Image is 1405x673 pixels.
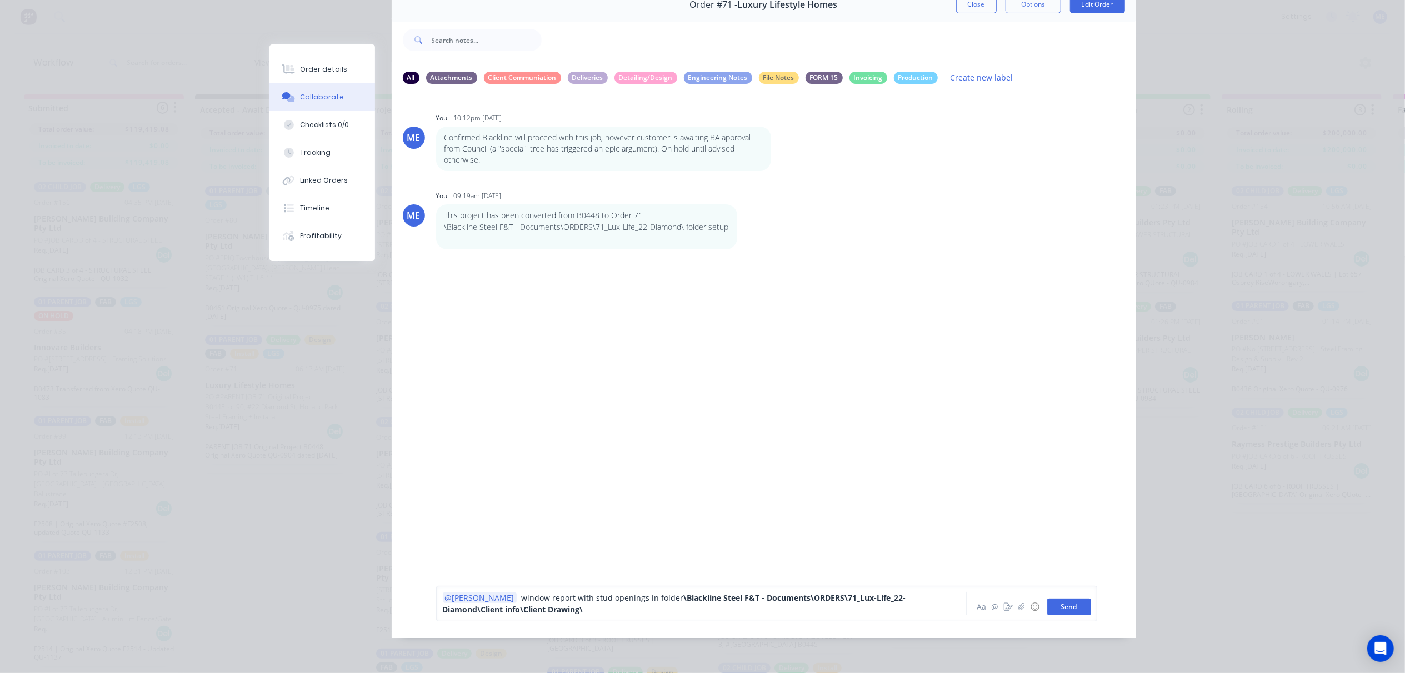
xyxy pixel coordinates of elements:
[975,600,988,614] button: Aa
[269,222,375,250] button: Profitability
[269,56,375,83] button: Order details
[568,72,608,84] div: Deliveries
[759,72,799,84] div: File Notes
[444,132,763,166] p: Confirmed Blackline will proceed with this job, however customer is awaiting BA approval from Cou...
[517,592,684,603] span: - window report with stud openings in folder
[450,191,502,201] div: - 09:19am [DATE]
[269,83,375,111] button: Collaborate
[1028,600,1042,614] button: ☺
[407,209,421,222] div: ME
[436,191,448,201] div: You
[426,72,477,84] div: Attachments
[849,72,887,84] div: Invoicing
[944,70,1019,85] button: Create new label
[269,111,375,139] button: Checklists 0/0
[407,131,421,144] div: ME
[269,167,375,194] button: Linked Orders
[443,592,906,615] span: \Blackline Steel F&T - Documents\ORDERS\71_Lux-Life_22-Diamond\Client info\Client Drawing\
[444,222,729,233] p: \Blackline Steel F&T - Documents\ORDERS\71_Lux-Life_22-Diamond\ folder setup
[806,72,843,84] div: FORM 15
[450,113,502,123] div: - 10:12pm [DATE]
[444,210,729,221] p: This project has been converted from B0448 to Order 71
[614,72,677,84] div: Detailing/Design
[300,148,331,158] div: Tracking
[988,600,1002,614] button: @
[445,592,514,603] span: @[PERSON_NAME]
[1367,635,1394,662] div: Open Intercom Messenger
[300,203,329,213] div: Timeline
[484,72,561,84] div: Client Communiation
[300,64,347,74] div: Order details
[684,72,752,84] div: Engineering Notes
[1047,599,1091,615] button: Send
[269,194,375,222] button: Timeline
[300,175,348,185] div: Linked Orders
[894,72,938,84] div: Production
[300,231,342,241] div: Profitability
[403,72,419,84] div: All
[300,92,344,102] div: Collaborate
[269,139,375,167] button: Tracking
[300,120,349,130] div: Checklists 0/0
[432,29,542,51] input: Search notes...
[436,113,448,123] div: You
